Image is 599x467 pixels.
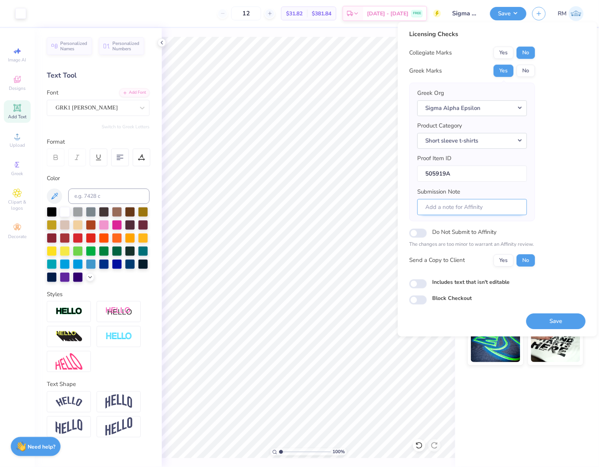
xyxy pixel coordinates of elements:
div: Styles [47,290,150,299]
button: No [517,254,535,267]
img: Negative Space [105,332,132,341]
span: 100 % [333,449,345,455]
input: Add a note for Affinity [417,199,527,215]
p: The changes are too minor to warrant an Affinity review. [409,241,535,248]
button: Yes [494,65,513,77]
label: Includes text that isn't editable [432,278,510,286]
img: Water based Ink [531,324,581,362]
span: RM [558,9,567,18]
span: Add Text [8,114,26,120]
label: Product Category [417,121,462,130]
span: Decorate [8,233,26,240]
span: Clipart & logos [4,199,31,211]
label: Block Checkout [432,294,472,302]
div: Add Font [119,88,150,97]
div: Text Tool [47,70,150,81]
label: Font [47,88,58,97]
img: Glow in the Dark Ink [471,324,520,362]
img: Arc [56,397,82,407]
img: 3d Illusion [56,331,82,343]
img: Stroke [56,307,82,316]
div: Licensing Checks [409,30,535,39]
span: [DATE] - [DATE] [367,10,408,18]
div: Greek Marks [409,66,442,75]
div: Collegiate Marks [409,48,452,57]
img: Free Distort [56,353,82,370]
span: Personalized Names [60,41,87,51]
label: Do Not Submit to Affinity [432,227,497,237]
label: Submission Note [417,187,460,196]
span: Personalized Numbers [112,41,140,51]
button: Save [490,7,527,20]
a: RM [558,6,584,21]
button: Yes [494,46,513,59]
input: – – [231,7,261,20]
label: Greek Org [417,89,444,98]
label: Proof Item ID [417,154,451,163]
div: Text Shape [47,380,150,389]
div: Color [47,174,150,183]
div: Send a Copy to Client [409,256,465,265]
span: FREE [413,11,421,16]
button: Yes [494,254,513,267]
button: Sigma Alpha Epsilon [417,100,527,116]
span: $31.82 [286,10,303,18]
span: Image AI [8,57,26,63]
img: Flag [56,419,82,434]
img: Rise [105,417,132,436]
img: Ronald Manipon [569,6,584,21]
input: e.g. 7428 c [68,189,150,204]
button: Short sleeve t-shirts [417,133,527,149]
button: Switch to Greek Letters [102,124,150,130]
input: Untitled Design [447,6,484,21]
button: No [517,65,535,77]
img: Shadow [105,307,132,316]
span: Greek [12,171,23,177]
span: Designs [9,85,26,91]
button: Save [526,313,586,329]
span: Upload [10,142,25,148]
img: Arch [105,394,132,409]
span: $381.84 [312,10,331,18]
div: Format [47,137,150,146]
button: No [517,46,535,59]
strong: Need help? [28,443,56,450]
